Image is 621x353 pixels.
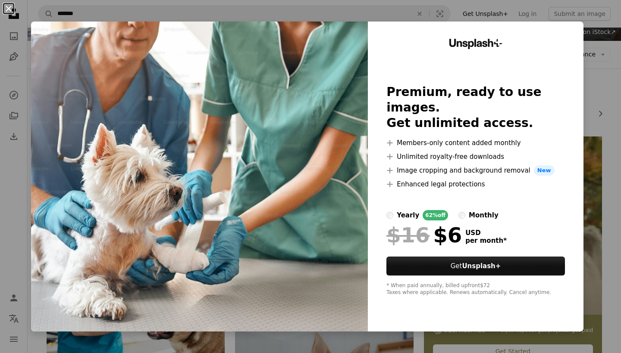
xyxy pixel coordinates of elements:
[386,224,462,246] div: $6
[386,138,565,148] li: Members-only content added monthly
[386,179,565,189] li: Enhanced legal protections
[386,152,565,162] li: Unlimited royalty-free downloads
[465,229,507,237] span: USD
[423,210,448,220] div: 62% off
[386,224,430,246] span: $16
[462,262,501,270] strong: Unsplash+
[386,84,565,131] h2: Premium, ready to use images. Get unlimited access.
[386,212,393,219] input: yearly62%off
[469,210,499,220] div: monthly
[386,282,565,296] div: * When paid annually, billed upfront $72 Taxes where applicable. Renews automatically. Cancel any...
[534,165,555,176] span: New
[397,210,419,220] div: yearly
[386,257,565,276] button: GetUnsplash+
[386,165,565,176] li: Image cropping and background removal
[465,237,507,245] span: per month *
[458,212,465,219] input: monthly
